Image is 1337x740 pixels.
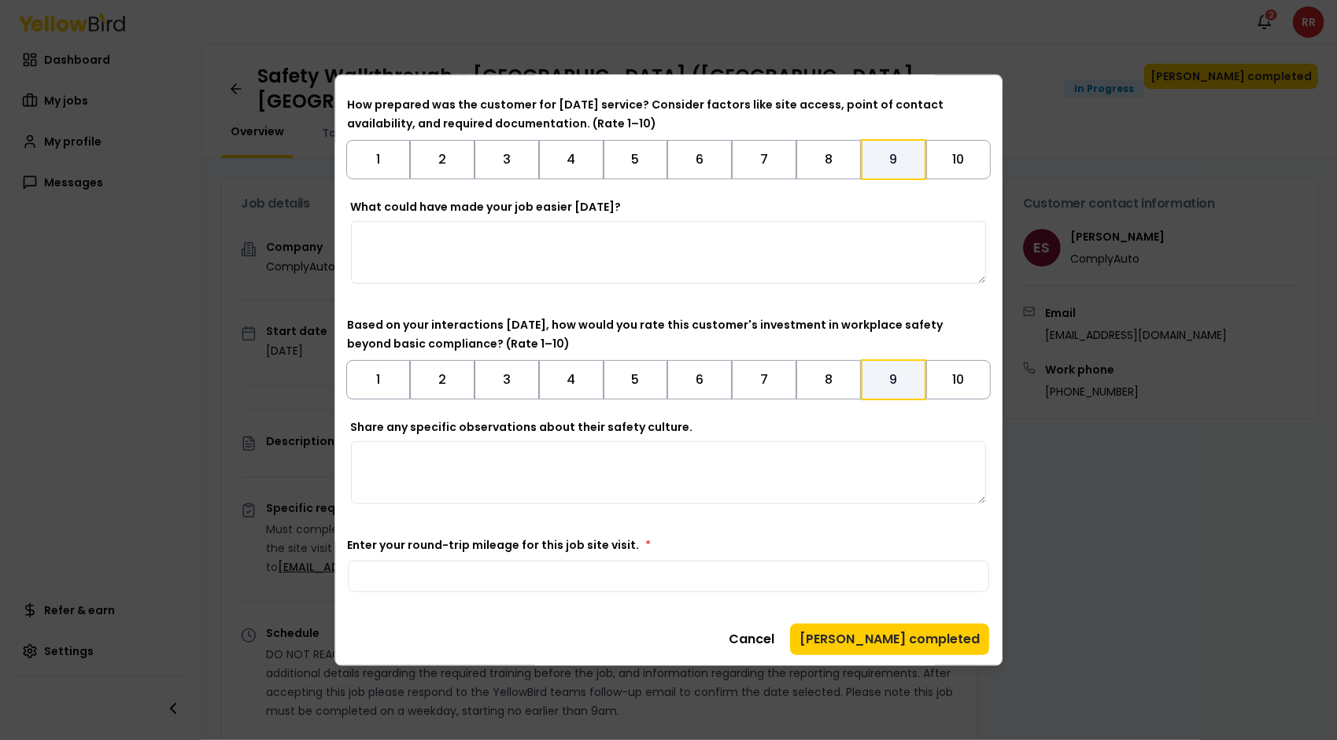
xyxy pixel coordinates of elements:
button: Toggle 9 [861,138,927,179]
button: Toggle 8 [796,359,861,399]
button: Toggle 6 [668,139,733,179]
button: Toggle 4 [539,139,604,179]
label: Enter your round-trip mileage for this job site visit. [348,536,652,552]
button: Toggle 2 [411,139,475,179]
label: Share any specific observations about their safety culture. [351,418,693,434]
button: Toggle 6 [668,359,733,399]
label: How prepared was the customer for [DATE] service? Consider factors like site access, point of con... [348,96,944,131]
button: Toggle 2 [411,359,475,399]
button: Toggle 4 [539,359,604,399]
button: Toggle 1 [346,139,411,179]
button: Toggle 7 [732,139,796,179]
button: Toggle 5 [604,359,668,399]
button: Toggle 10 [927,139,992,179]
button: Toggle 10 [927,359,992,399]
button: Toggle 1 [346,359,411,399]
button: Toggle 9 [861,359,927,399]
button: Toggle 3 [475,139,539,179]
button: [PERSON_NAME] completed [790,623,989,654]
button: Toggle 8 [796,139,861,179]
button: Toggle 7 [732,359,796,399]
label: Based on your interactions [DATE], how would you rate this customer's investment in workplace saf... [348,316,944,351]
button: Toggle 5 [604,139,668,179]
button: Toggle 3 [475,359,539,399]
button: Cancel [719,623,784,654]
label: What could have made your job easier [DATE]? [351,198,622,214]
